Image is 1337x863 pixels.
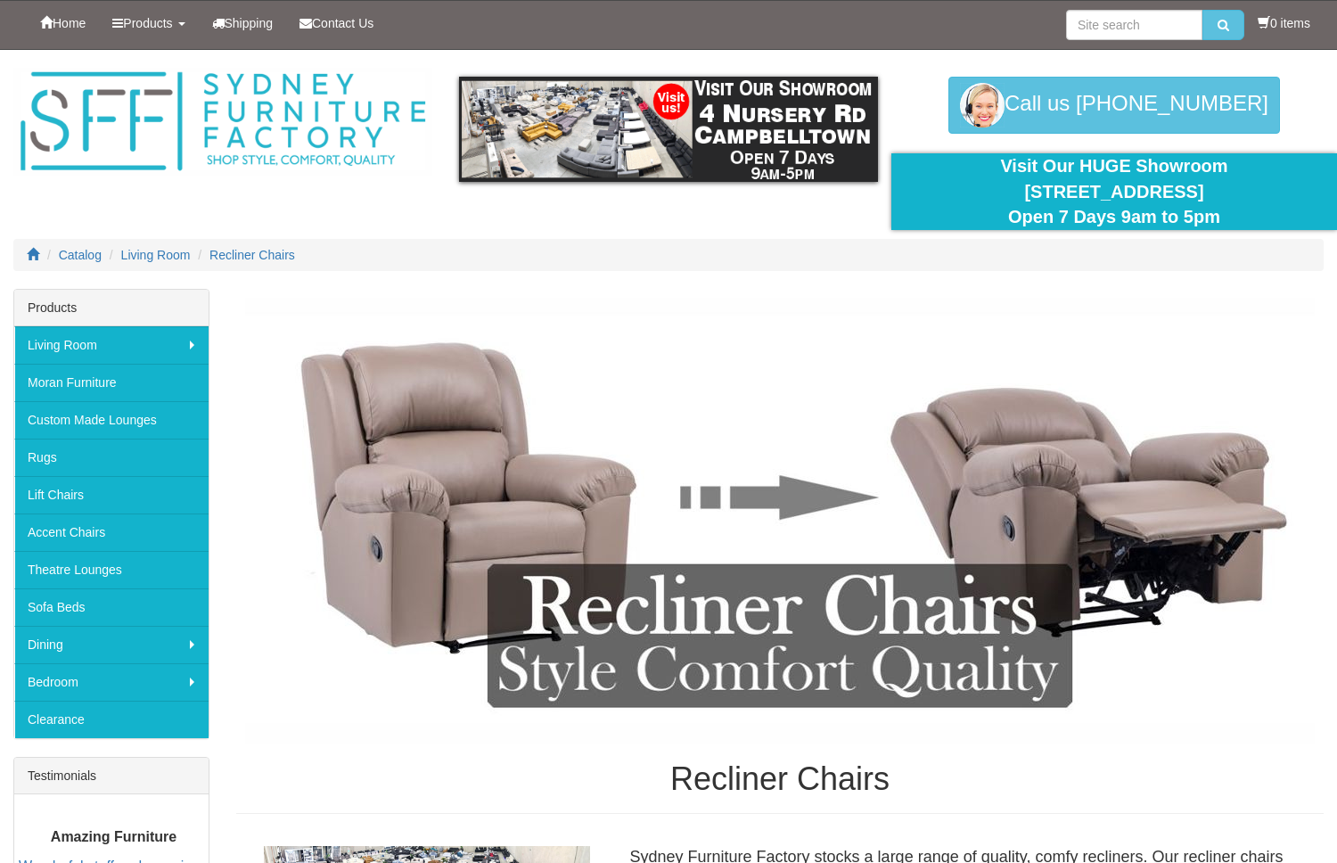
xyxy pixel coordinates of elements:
[14,514,209,551] a: Accent Chairs
[245,298,1315,744] img: Recliner Chairs
[14,326,209,364] a: Living Room
[312,16,373,30] span: Contact Us
[14,588,209,626] a: Sofa Beds
[236,761,1324,797] h1: Recliner Chairs
[27,1,99,45] a: Home
[1258,14,1310,32] li: 0 items
[14,701,209,738] a: Clearance
[14,476,209,514] a: Lift Chairs
[123,16,172,30] span: Products
[1066,10,1202,40] input: Site search
[99,1,198,45] a: Products
[14,626,209,663] a: Dining
[13,68,432,176] img: Sydney Furniture Factory
[59,248,102,262] a: Catalog
[225,16,274,30] span: Shipping
[14,439,209,476] a: Rugs
[459,77,878,182] img: showroom.gif
[53,16,86,30] span: Home
[14,663,209,701] a: Bedroom
[905,153,1324,230] div: Visit Our HUGE Showroom [STREET_ADDRESS] Open 7 Days 9am to 5pm
[286,1,387,45] a: Contact Us
[14,364,209,401] a: Moran Furniture
[199,1,287,45] a: Shipping
[14,551,209,588] a: Theatre Lounges
[14,401,209,439] a: Custom Made Lounges
[209,248,295,262] a: Recliner Chairs
[121,248,191,262] a: Living Room
[51,829,176,844] b: Amazing Furniture
[14,290,209,326] div: Products
[14,758,209,794] div: Testimonials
